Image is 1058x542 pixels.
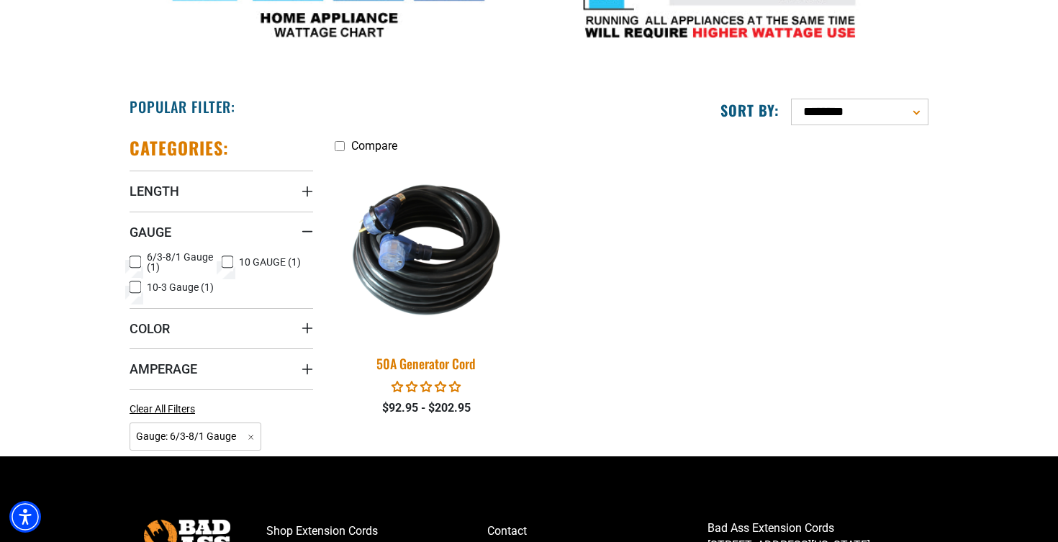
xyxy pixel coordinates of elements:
[130,224,171,240] span: Gauge
[130,429,261,443] a: Gauge: 6/3-8/1 Gauge
[720,101,779,119] label: Sort by:
[9,501,41,533] div: Accessibility Menu
[130,361,197,377] span: Amperage
[130,423,261,451] span: Gauge: 6/3-8/1 Gauge
[335,160,518,379] a: 50A Generator Cord 50A Generator Cord
[130,212,313,252] summary: Gauge
[130,97,235,116] h2: Popular Filter:
[130,320,170,337] span: Color
[351,139,397,153] span: Compare
[130,403,195,415] span: Clear All Filters
[335,357,518,370] div: 50A Generator Cord
[392,380,461,394] span: 0.00 stars
[130,402,201,417] a: Clear All Filters
[335,399,518,417] div: $92.95 - $202.95
[147,282,214,292] span: 10-3 Gauge (1)
[130,183,179,199] span: Length
[130,171,313,211] summary: Length
[239,257,301,267] span: 10 GAUGE (1)
[326,158,528,342] img: 50A Generator Cord
[130,308,313,348] summary: Color
[130,137,229,159] h2: Categories:
[130,348,313,389] summary: Amperage
[147,252,216,272] span: 6/3-8/1 Gauge (1)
